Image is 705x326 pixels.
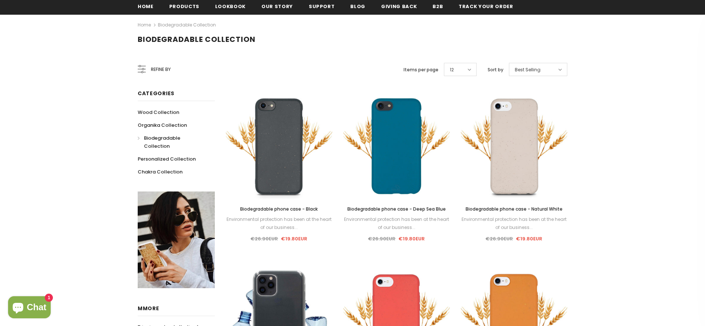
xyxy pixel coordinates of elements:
span: Our Story [261,3,293,10]
a: Biodegradable Collection [138,132,207,153]
span: Biodegradable phone case - Natural White [466,206,563,212]
inbox-online-store-chat: Shopify online store chat [6,296,53,320]
a: Chakra Collection [138,165,182,178]
span: Categories [138,90,174,97]
span: Track your order [459,3,513,10]
label: Items per page [404,66,438,74]
span: B2B [433,3,443,10]
span: Best Selling [515,66,540,74]
a: Organika Collection [138,119,187,132]
span: Home [138,3,153,10]
span: €19.80EUR [398,235,425,242]
span: Personalized Collection [138,155,196,162]
a: Biodegradable phone case - Natural White [461,205,567,213]
span: €26.90EUR [250,235,278,242]
span: Biodegradable phone case - Black [240,206,318,212]
span: Wood Collection [138,109,179,116]
label: Sort by [488,66,503,74]
span: €19.80EUR [281,235,307,242]
span: support [309,3,335,10]
span: Biodegradable phone case - Deep Sea Blue [347,206,446,212]
div: Environmental protection has been at the heart of our business... [343,215,450,232]
a: Biodegradable phone case - Black [226,205,332,213]
span: Organika Collection [138,122,187,129]
span: 12 [450,66,454,74]
span: Biodegradable Collection [144,135,180,150]
span: Blog [350,3,365,10]
a: Biodegradable Collection [158,22,216,28]
span: €26.90EUR [485,235,513,242]
span: Biodegradable Collection [138,34,256,44]
a: Personalized Collection [138,153,196,165]
span: €26.90EUR [368,235,395,242]
span: Chakra Collection [138,168,182,175]
span: Giving back [381,3,417,10]
a: Wood Collection [138,106,179,119]
span: Refine by [151,65,171,74]
a: Biodegradable phone case - Deep Sea Blue [343,205,450,213]
span: MMORE [138,305,159,312]
span: €19.80EUR [516,235,542,242]
div: Environmental protection has been at the heart of our business... [226,215,332,232]
div: Environmental protection has been at the heart of our business... [461,215,567,232]
a: Home [138,21,151,29]
span: Products [169,3,199,10]
span: Lookbook [215,3,246,10]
